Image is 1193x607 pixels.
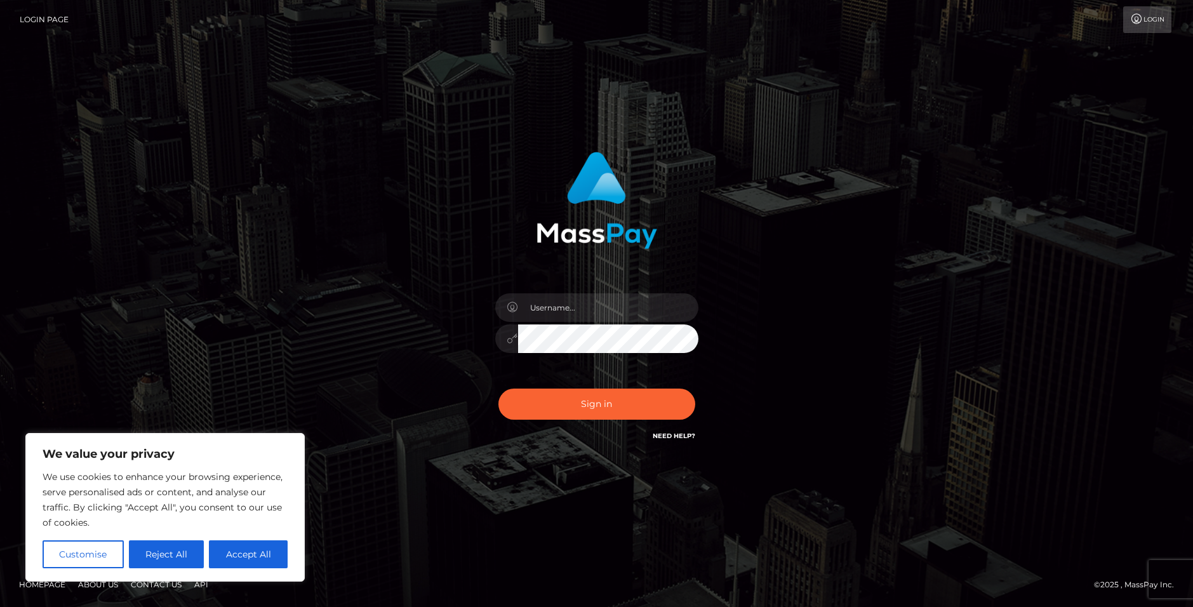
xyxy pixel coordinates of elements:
[20,6,69,33] a: Login Page
[498,389,695,420] button: Sign in
[209,540,288,568] button: Accept All
[537,152,657,249] img: MassPay Login
[1094,578,1183,592] div: © 2025 , MassPay Inc.
[129,540,204,568] button: Reject All
[25,433,305,582] div: We value your privacy
[189,575,213,594] a: API
[14,575,70,594] a: Homepage
[43,540,124,568] button: Customise
[43,469,288,530] p: We use cookies to enhance your browsing experience, serve personalised ads or content, and analys...
[518,293,698,322] input: Username...
[126,575,187,594] a: Contact Us
[43,446,288,462] p: We value your privacy
[73,575,123,594] a: About Us
[1123,6,1171,33] a: Login
[653,432,695,440] a: Need Help?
